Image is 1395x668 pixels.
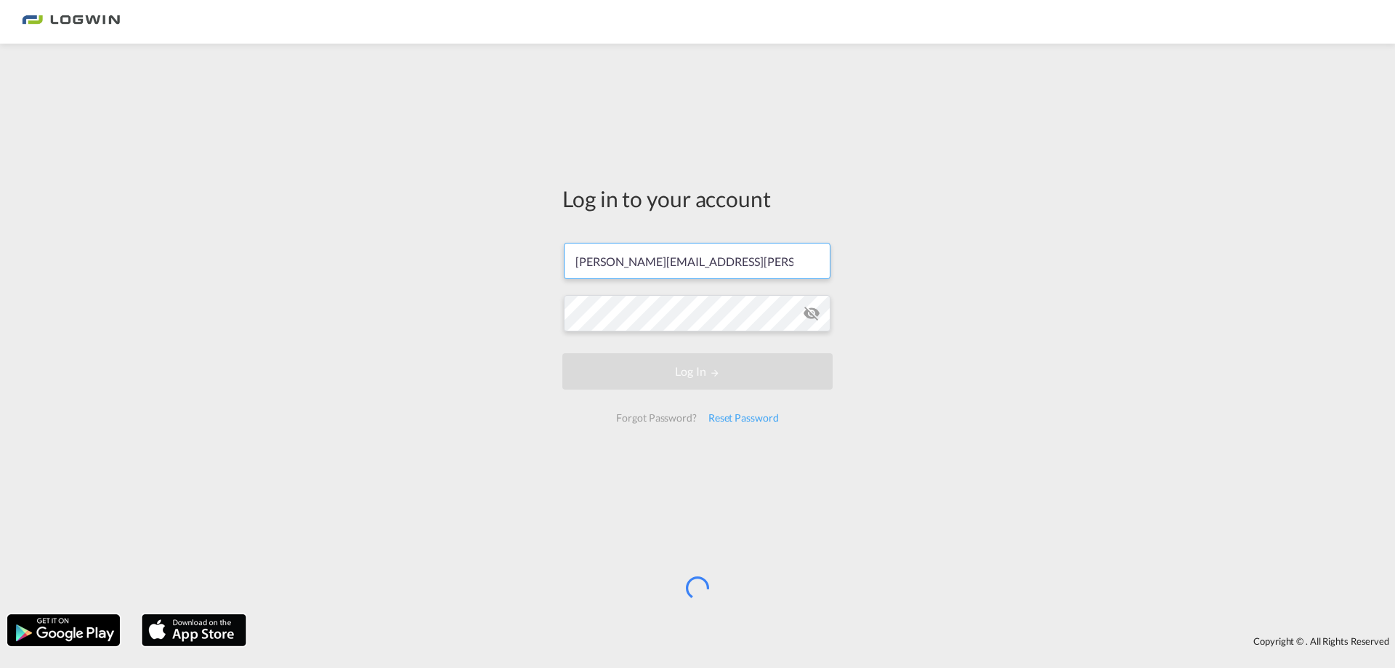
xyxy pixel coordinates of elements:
[22,6,120,39] img: 2761ae10d95411efa20a1f5e0282d2d7.png
[140,613,248,648] img: apple.png
[564,243,830,279] input: Enter email/phone number
[703,405,785,431] div: Reset Password
[254,629,1395,653] div: Copyright © . All Rights Reserved
[803,305,820,322] md-icon: icon-eye-off
[562,353,833,390] button: LOGIN
[610,405,702,431] div: Forgot Password?
[6,613,121,648] img: google.png
[562,183,833,214] div: Log in to your account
